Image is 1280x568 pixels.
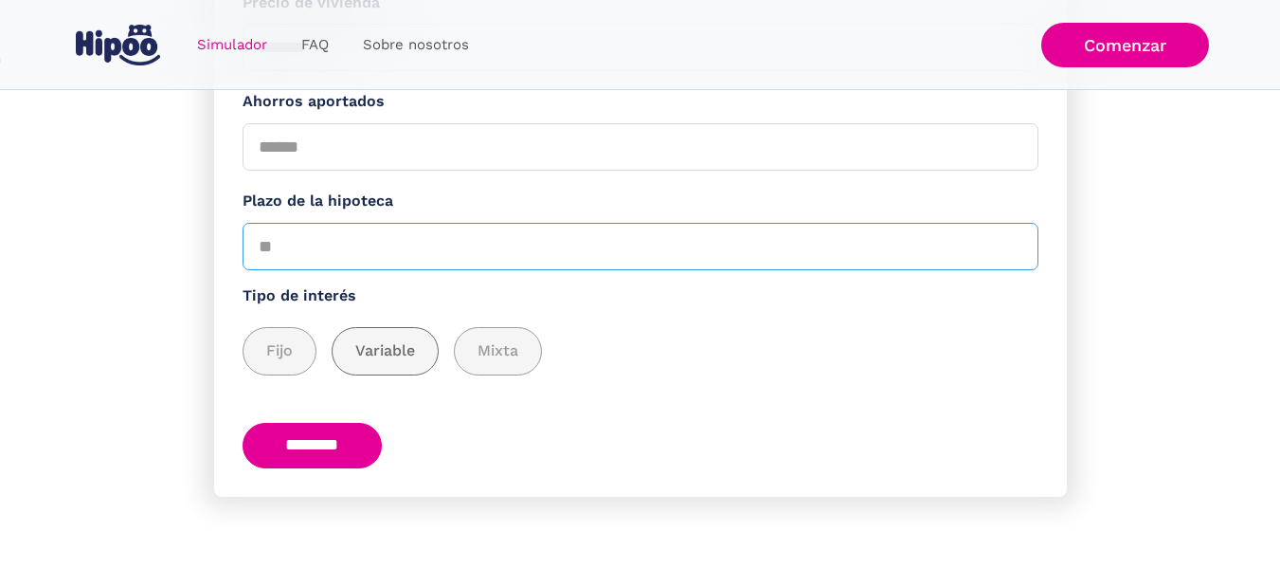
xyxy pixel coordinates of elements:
span: Mixta [478,339,518,363]
label: Ahorros aportados [243,90,1038,114]
span: Fijo [266,339,293,363]
label: Plazo de la hipoteca [243,190,1038,213]
a: Sobre nosotros [346,27,486,64]
a: Simulador [180,27,284,64]
a: home [72,17,165,73]
span: Variable [355,339,415,363]
label: Tipo de interés [243,284,1038,308]
div: add_description_here [243,327,1038,376]
a: Comenzar [1041,23,1209,67]
a: FAQ [284,27,346,64]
